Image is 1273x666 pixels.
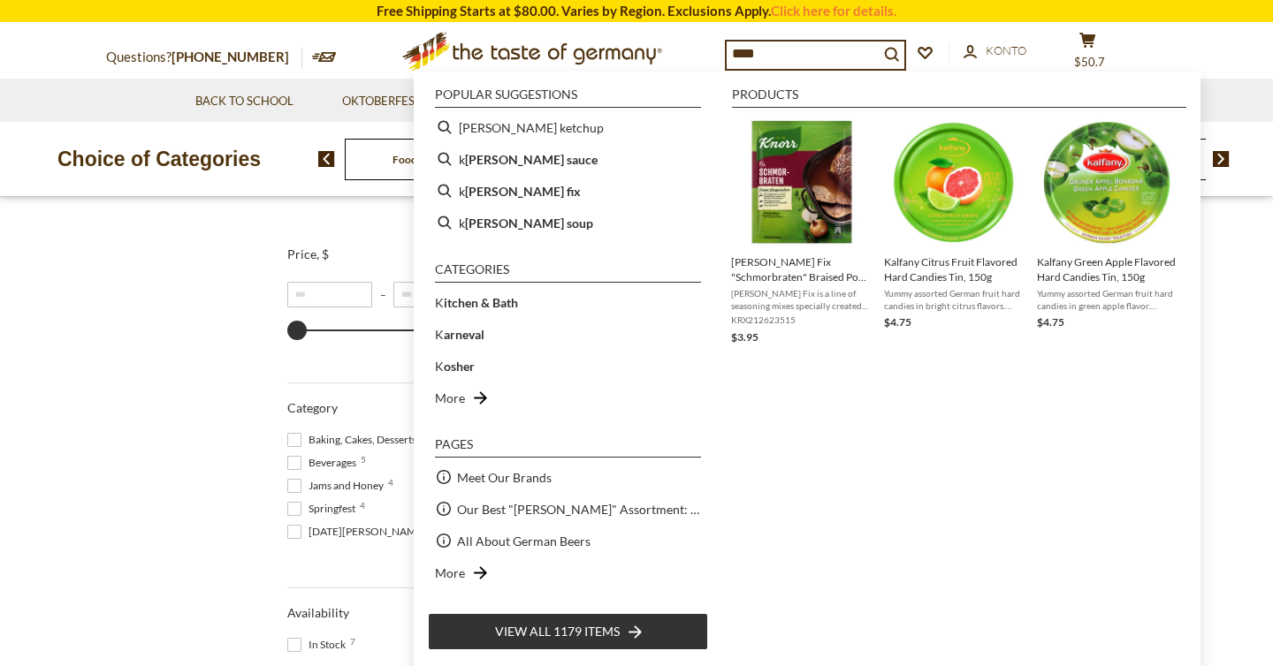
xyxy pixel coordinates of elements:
[1074,55,1105,69] span: $50.7
[877,111,1030,353] li: Kalfany Citrus Fruit Flavored Hard Candies Tin, 150g
[444,327,484,342] b: arneval
[428,382,708,413] li: More
[393,282,478,307] input: Maximum value
[435,438,701,458] li: Pages
[1037,315,1064,329] span: $4.75
[428,525,708,556] li: All About German Beers
[444,359,475,374] b: osher
[287,478,389,494] span: Jams and Honey
[435,292,518,313] a: Kitchen & Bath
[884,287,1023,312] span: Yummy assorted German fruit hard candies in bright citrus flavors. Naturally flavored with fruit ...
[731,254,870,284] span: [PERSON_NAME] Fix "Schmorbraten" Braised Pork Roast Sauce Mix, 1 oz.
[884,118,1023,346] a: Kalfany Citrus Fruit DropsKalfany Citrus Fruit Flavored Hard Candies Tin, 150gYummy assorted Germ...
[435,263,701,283] li: Categories
[372,288,393,301] span: –
[361,455,366,464] span: 5
[986,43,1026,57] span: Konto
[435,88,701,108] li: Popular suggestions
[287,282,372,307] input: Minimum value
[465,213,593,233] b: [PERSON_NAME] soup
[1061,32,1114,76] button: $50.7
[428,350,708,382] li: Kosher
[172,49,289,64] a: [PHONE_NUMBER]
[287,246,329,261] span: Price
[732,88,1186,108] li: Products
[287,501,361,517] span: Springfest
[428,318,708,350] li: Karneval
[428,613,708,650] li: View all 1179 items
[731,118,870,346] a: Knorr Braised Pork Sauce Mix[PERSON_NAME] Fix "Schmorbraten" Braised Pork Roast Sauce Mix, 1 oz.[...
[428,143,708,175] li: knorr sauce
[731,314,870,326] span: KRX212623515
[465,181,581,201] b: [PERSON_NAME] fix
[1037,118,1176,346] a: Kalfany Green Apple Candies in TinKalfany Green Apple Flavored Hard Candies Tin, 150gYummy assort...
[287,524,431,540] span: [DATE][PERSON_NAME]
[444,295,518,310] b: itchen & Bath
[428,175,708,207] li: knorr fix
[964,42,1026,61] a: Konto
[724,111,877,353] li: Knorr Fix "Schmorbraten" Braised Pork Roast Sauce Mix, 1 oz.
[342,92,433,111] a: Oktoberfest
[1042,118,1170,246] img: Kalfany Green Apple Candies in Tin
[350,637,355,646] span: 7
[428,286,708,318] li: Kitchen & Bath
[428,556,708,588] li: More
[316,246,329,261] span: , $
[393,153,476,166] a: Food By Category
[287,605,349,620] span: Availability
[1213,151,1230,167] img: next arrow
[428,207,708,238] li: knorr soup
[360,501,365,510] span: 4
[1030,111,1183,353] li: Kalfany Green Apple Flavored Hard Candies Tin, 150g
[731,330,758,344] span: $3.95
[388,478,393,487] span: 4
[106,46,302,69] p: Questions?
[195,92,293,111] a: Back to School
[457,467,552,488] a: Meet Our Brands
[884,315,911,329] span: $4.75
[884,254,1023,284] span: Kalfany Citrus Fruit Flavored Hard Candies Tin, 150g
[318,151,335,167] img: previous arrow
[287,400,338,415] span: Category
[457,499,701,519] a: Our Best "[PERSON_NAME]" Assortment: 33 Choices For The Grillabend
[435,324,484,344] a: Karneval
[495,622,620,641] span: View all 1179 items
[287,432,422,448] span: Baking, Cakes, Desserts
[428,493,708,525] li: Our Best "[PERSON_NAME]" Assortment: 33 Choices For The Grillabend
[771,3,896,19] a: Click here for details.
[287,455,362,471] span: Beverages
[731,287,870,312] span: [PERSON_NAME] Fix is a line of seasoning mixes specially created to flavor specific dishes. With ...
[736,118,865,246] img: Knorr Braised Pork Sauce Mix
[457,531,591,551] a: All About German Beers
[465,149,598,170] b: [PERSON_NAME] sauce
[1037,287,1176,312] span: Yummy assorted German fruit hard candies in green apple flavor. Naturally flavored with fruit jui...
[428,111,708,143] li: curry ketchup
[889,118,1018,246] img: Kalfany Citrus Fruit Drops
[428,461,708,493] li: Meet Our Brands
[435,356,475,376] a: Kosher
[287,637,351,653] span: In Stock
[1037,254,1176,284] span: Kalfany Green Apple Flavored Hard Candies Tin, 150g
